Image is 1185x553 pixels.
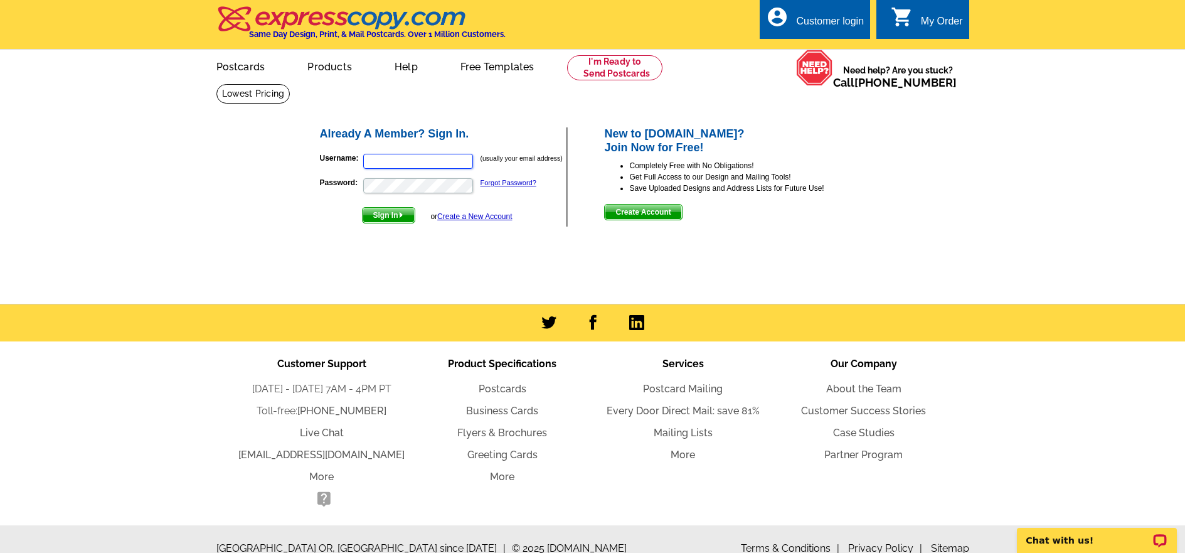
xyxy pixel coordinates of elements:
[796,50,833,86] img: help
[766,14,864,30] a: account_circle Customer login
[196,51,285,80] a: Postcards
[833,76,957,89] span: Call
[479,383,526,395] a: Postcards
[320,177,362,188] label: Password:
[766,6,789,28] i: account_circle
[643,383,723,395] a: Postcard Mailing
[216,15,506,39] a: Same Day Design, Print, & Mail Postcards. Over 1 Million Customers.
[801,405,926,417] a: Customer Success Stories
[467,449,538,461] a: Greeting Cards
[277,358,366,370] span: Customer Support
[671,449,695,461] a: More
[320,127,566,141] h2: Already A Member? Sign In.
[833,427,895,439] a: Case Studies
[287,51,372,80] a: Products
[604,127,867,154] h2: New to [DOMAIN_NAME]? Join Now for Free!
[297,405,386,417] a: [PHONE_NUMBER]
[605,205,681,220] span: Create Account
[320,153,362,164] label: Username:
[629,160,867,171] li: Completely Free with No Obligations!
[831,358,897,370] span: Our Company
[629,183,867,194] li: Save Uploaded Designs and Address Lists for Future Use!
[362,207,415,223] button: Sign In
[629,171,867,183] li: Get Full Access to our Design and Mailing Tools!
[833,64,963,89] span: Need help? Are you stuck?
[231,382,412,397] li: [DATE] - [DATE] 7AM - 4PM PT
[430,211,512,222] div: or
[466,405,538,417] a: Business Cards
[481,154,563,162] small: (usually your email address)
[481,179,536,186] a: Forgot Password?
[604,204,682,220] button: Create Account
[300,427,344,439] a: Live Chat
[231,404,412,419] li: Toll-free:
[796,16,864,33] div: Customer login
[607,405,760,417] a: Every Door Direct Mail: save 81%
[921,16,963,33] div: My Order
[654,427,713,439] a: Mailing Lists
[1009,513,1185,553] iframe: LiveChat chat widget
[824,449,903,461] a: Partner Program
[437,212,512,221] a: Create a New Account
[238,449,405,461] a: [EMAIL_ADDRESS][DOMAIN_NAME]
[249,30,506,39] h4: Same Day Design, Print, & Mail Postcards. Over 1 Million Customers.
[490,471,514,483] a: More
[363,208,415,223] span: Sign In
[448,358,556,370] span: Product Specifications
[398,212,404,218] img: button-next-arrow-white.png
[309,471,334,483] a: More
[457,427,547,439] a: Flyers & Brochures
[375,51,438,80] a: Help
[440,51,555,80] a: Free Templates
[854,76,957,89] a: [PHONE_NUMBER]
[826,383,901,395] a: About the Team
[891,6,913,28] i: shopping_cart
[662,358,704,370] span: Services
[891,14,963,30] a: shopping_cart My Order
